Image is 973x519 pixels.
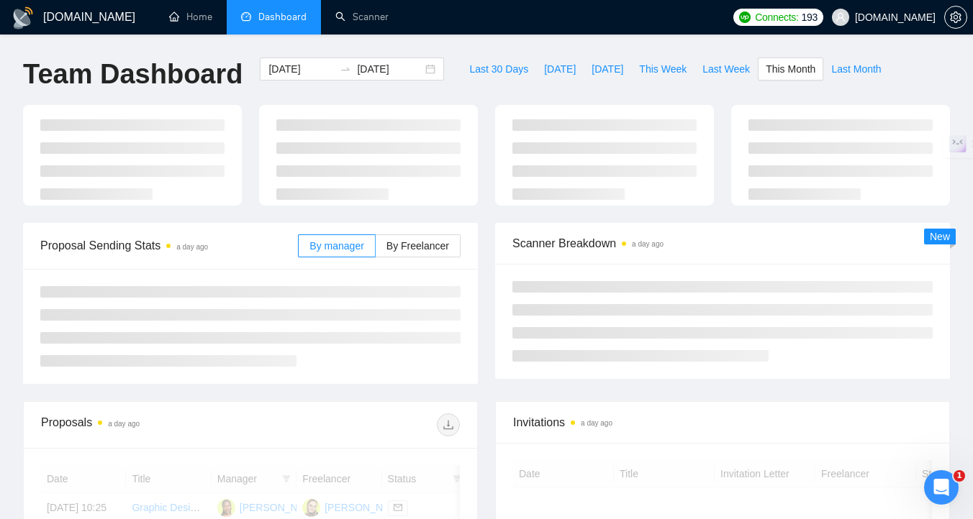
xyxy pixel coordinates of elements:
[268,61,334,77] input: Start date
[512,234,933,252] span: Scanner Breakdown
[241,12,251,22] span: dashboard
[639,61,687,77] span: This Week
[924,470,959,505] iframe: Intercom live chat
[739,12,751,23] img: upwork-logo.png
[702,61,750,77] span: Last Week
[176,243,208,251] time: a day ago
[755,9,798,25] span: Connects:
[758,58,823,81] button: This Month
[831,61,881,77] span: Last Month
[23,58,243,91] h1: Team Dashboard
[335,11,389,23] a: searchScanner
[513,413,932,431] span: Invitations
[469,61,528,77] span: Last 30 Days
[632,240,664,248] time: a day ago
[340,63,351,75] span: swap-right
[945,12,967,23] span: setting
[766,61,815,77] span: This Month
[544,61,576,77] span: [DATE]
[108,420,140,428] time: a day ago
[930,231,950,242] span: New
[340,63,351,75] span: to
[309,240,363,252] span: By manager
[954,470,965,482] span: 1
[592,61,623,77] span: [DATE]
[944,6,967,29] button: setting
[169,11,212,23] a: homeHome
[461,58,536,81] button: Last 30 Days
[631,58,694,81] button: This Week
[823,58,889,81] button: Last Month
[12,6,35,29] img: logo
[944,12,967,23] a: setting
[536,58,584,81] button: [DATE]
[357,61,422,77] input: End date
[386,240,449,252] span: By Freelancer
[694,58,758,81] button: Last Week
[40,236,298,254] span: Proposal Sending Stats
[584,58,631,81] button: [DATE]
[258,11,307,23] span: Dashboard
[836,12,846,22] span: user
[41,413,250,436] div: Proposals
[581,419,612,427] time: a day ago
[802,9,818,25] span: 193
